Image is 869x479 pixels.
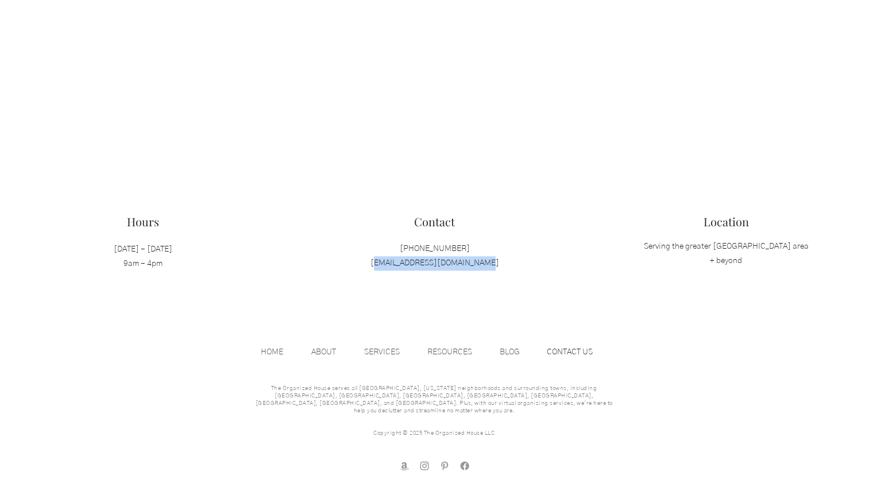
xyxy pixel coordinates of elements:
p: BLOG [494,343,526,361]
p: ABOUT [306,343,342,361]
a: RESOURCES [422,343,494,361]
nav: Site [255,343,615,361]
a: ABOUT [306,343,358,361]
p: HOME [255,343,289,361]
img: Pinterest [439,460,450,472]
span: Copyright © 2025 The Organized House LLC [373,430,495,436]
span: + beyond [710,257,742,265]
span: The Organized House serves all [GEOGRAPHIC_DATA], [US_STATE] neighborhoods and surrounding towns,... [256,385,613,414]
p: RESOURCES [422,343,478,361]
a: HOME [255,343,306,361]
p: SERVICES [358,343,405,361]
a: [PHONE_NUMBER][EMAIL_ADDRESS][DOMAIN_NAME] [370,245,499,267]
img: amazon store front [399,460,410,472]
a: BLOG [494,343,541,361]
span: Hours [127,214,159,229]
img: facebook [459,460,470,472]
p: CONTACT US [541,343,598,361]
span: Serving the greater [GEOGRAPHIC_DATA] area [644,242,809,250]
a: CONTACT US [541,343,615,361]
span: [DATE] - [DATE] 9am - 4pm [114,245,172,268]
ul: Social Bar [399,460,470,472]
img: Instagram [419,460,430,472]
h6: Location [635,214,817,229]
a: SERVICES [358,343,422,361]
span: Contact [414,214,455,229]
span: [PHONE_NUMBER] [EMAIL_ADDRESS][DOMAIN_NAME] [370,245,499,267]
